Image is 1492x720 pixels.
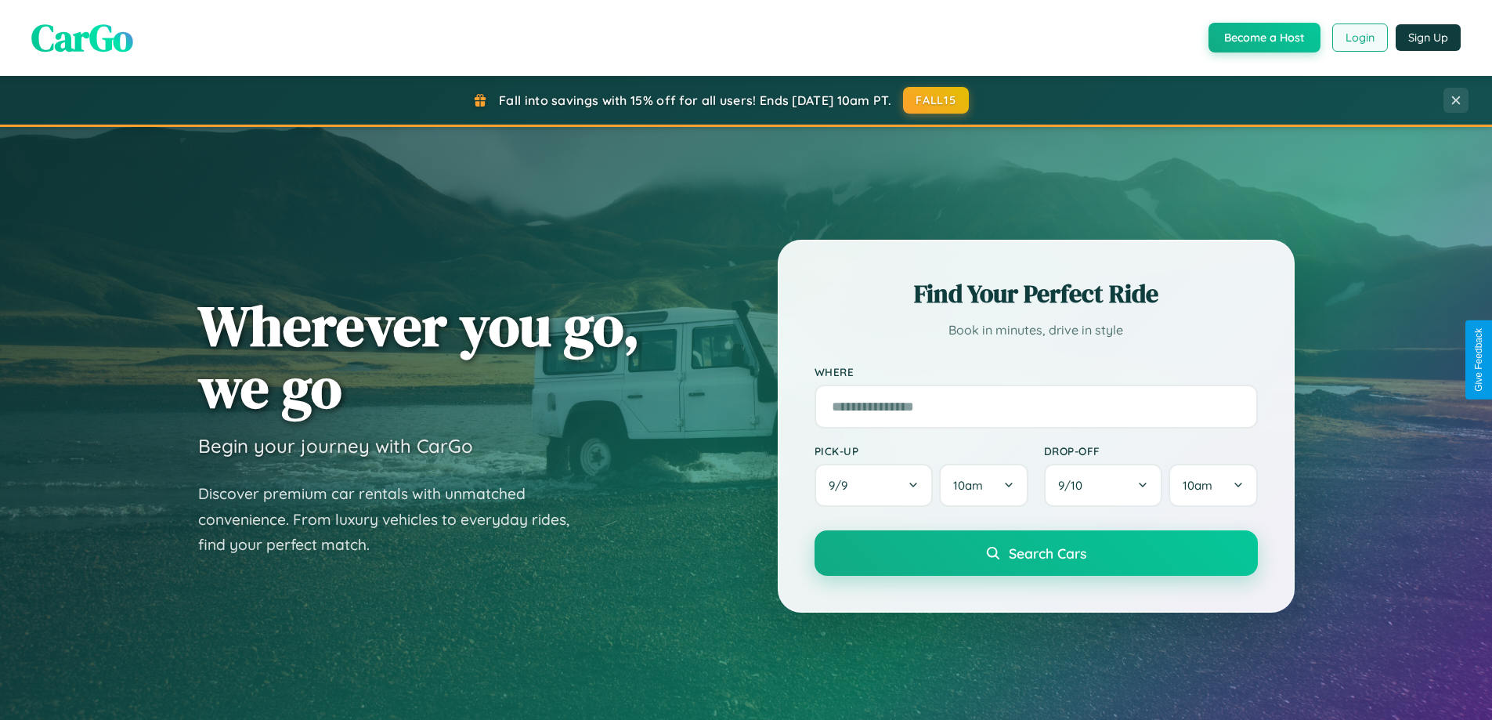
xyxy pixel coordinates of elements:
[1208,23,1320,52] button: Become a Host
[953,478,983,493] span: 10am
[903,87,969,114] button: FALL15
[815,319,1258,342] p: Book in minutes, drive in style
[1183,478,1212,493] span: 10am
[1332,24,1388,52] button: Login
[1044,444,1258,458] label: Drop-off
[815,530,1258,576] button: Search Cars
[198,295,640,418] h1: Wherever you go, we go
[499,92,891,108] span: Fall into savings with 15% off for all users! Ends [DATE] 10am PT.
[1058,478,1090,493] span: 9 / 10
[939,464,1028,507] button: 10am
[815,464,934,507] button: 9/9
[829,478,855,493] span: 9 / 9
[198,481,590,558] p: Discover premium car rentals with unmatched convenience. From luxury vehicles to everyday rides, ...
[1169,464,1257,507] button: 10am
[31,12,133,63] span: CarGo
[815,277,1258,311] h2: Find Your Perfect Ride
[1009,545,1086,562] span: Search Cars
[815,444,1028,458] label: Pick-up
[1044,464,1163,507] button: 9/10
[815,365,1258,378] label: Where
[1473,328,1484,392] div: Give Feedback
[198,434,473,458] h3: Begin your journey with CarGo
[1396,24,1461,51] button: Sign Up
